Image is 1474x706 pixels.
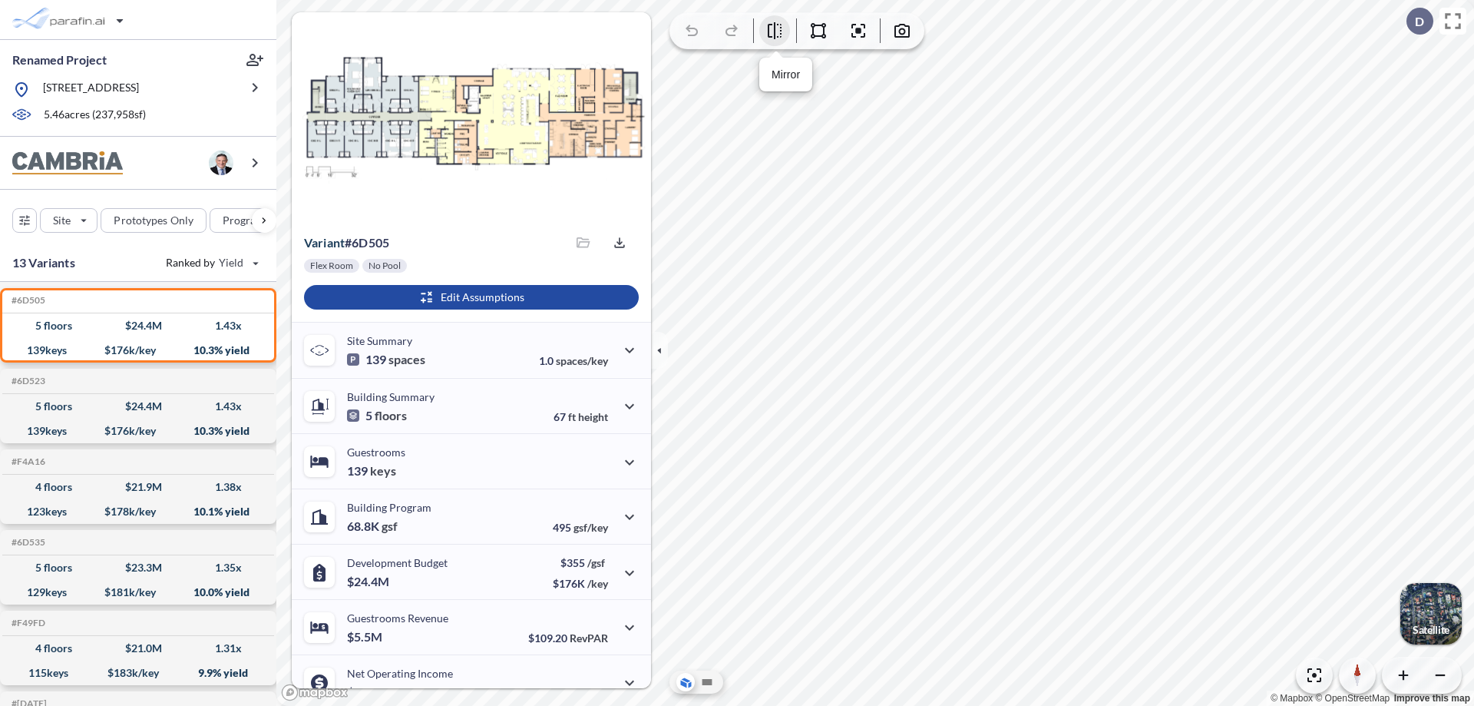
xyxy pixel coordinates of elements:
p: Development Budget [347,556,448,569]
img: Switcher Image [1400,583,1462,645]
p: Building Program [347,501,431,514]
p: Renamed Project [12,51,107,68]
p: 45.0% [543,687,608,700]
p: 139 [347,352,425,367]
a: Mapbox homepage [281,684,349,701]
span: spaces [388,352,425,367]
p: D [1415,15,1424,28]
p: Guestrooms Revenue [347,612,448,625]
button: Site [40,208,97,233]
p: Site Summary [347,334,412,347]
a: OpenStreetMap [1315,693,1390,704]
img: BrandImage [12,151,123,175]
p: $5.5M [347,629,385,645]
span: margin [574,687,608,700]
p: Guestrooms [347,446,405,459]
p: Mirror [772,67,800,83]
button: Site Plan [698,673,716,691]
button: Program [210,208,292,233]
a: Improve this map [1394,693,1470,704]
p: Satellite [1413,624,1449,636]
span: spaces/key [556,354,608,367]
p: $2.5M [347,684,385,700]
button: Prototypes Only [101,208,207,233]
span: height [578,410,608,423]
p: Flex Room [310,260,353,272]
p: 67 [554,410,608,423]
span: floors [375,408,407,423]
p: Edit Assumptions [441,290,524,305]
p: $176K [553,577,608,590]
span: RevPAR [570,631,608,645]
span: gsf/key [573,521,608,534]
p: 5.46 acres ( 237,958 sf) [44,107,146,124]
p: Program [223,213,266,228]
p: [STREET_ADDRESS] [43,80,139,99]
img: user logo [209,151,233,175]
p: $109.20 [528,631,608,645]
p: 1.0 [539,354,608,367]
span: gsf [382,519,398,534]
a: Mapbox [1271,693,1313,704]
button: Aerial View [676,673,695,691]
p: $24.4M [347,574,392,589]
span: /key [587,577,608,590]
span: /gsf [587,556,605,569]
span: ft [568,410,576,423]
p: Site [53,213,71,228]
p: 495 [553,521,608,534]
p: 5 [347,408,407,423]
p: 68.8K [347,519,398,534]
span: keys [370,463,396,479]
button: Switcher ImageSatellite [1400,583,1462,645]
p: Net Operating Income [347,667,453,680]
button: Edit Assumptions [304,285,639,310]
p: No Pool [368,260,401,272]
h5: Click to copy the code [8,295,45,306]
p: # 6d505 [304,235,389,250]
p: Building Summary [347,390,435,403]
h5: Click to copy the code [8,456,45,467]
p: $355 [553,556,608,569]
h5: Click to copy the code [8,618,45,628]
p: Prototypes Only [114,213,193,228]
button: Ranked by Yield [154,250,269,275]
p: 13 Variants [12,254,75,272]
h5: Click to copy the code [8,537,45,548]
span: Yield [219,255,244,270]
span: Variant [304,235,345,250]
h5: Click to copy the code [8,376,45,386]
p: 139 [347,463,396,479]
